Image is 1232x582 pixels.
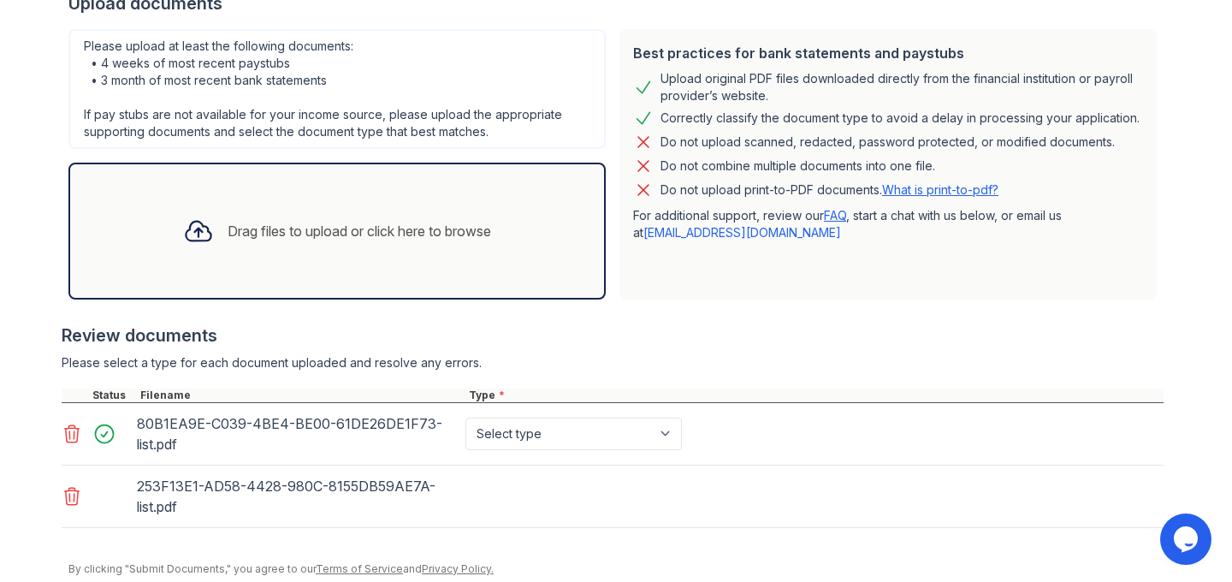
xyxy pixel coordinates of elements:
div: Correctly classify the document type to avoid a delay in processing your application. [660,108,1140,128]
div: Review documents [62,324,1164,347]
div: 253F13E1-AD58-4428-980C-8155DB59AE7A-list.pdf [137,472,459,520]
div: Status [89,389,137,402]
a: FAQ [824,208,846,223]
div: Upload original PDF files downloaded directly from the financial institution or payroll provider’... [660,70,1143,104]
a: Privacy Policy. [422,562,494,575]
div: Do not combine multiple documents into one file. [660,156,935,176]
div: Best practices for bank statements and paystubs [633,43,1143,63]
div: Drag files to upload or click here to browse [228,221,491,241]
p: Do not upload print-to-PDF documents. [660,181,998,199]
div: By clicking "Submit Documents," you agree to our and [68,562,1164,576]
iframe: chat widget [1160,514,1215,565]
div: Do not upload scanned, redacted, password protected, or modified documents. [660,132,1115,152]
div: Filename [137,389,465,402]
div: Please select a type for each document uploaded and resolve any errors. [62,354,1164,371]
div: 80B1EA9E-C039-4BE4-BE00-61DE26DE1F73-list.pdf [137,410,459,458]
a: What is print-to-pdf? [882,182,998,197]
div: Type [465,389,1164,402]
div: Please upload at least the following documents: • 4 weeks of most recent paystubs • 3 month of mo... [68,29,606,149]
p: For additional support, review our , start a chat with us below, or email us at [633,207,1143,241]
a: Terms of Service [316,562,403,575]
a: [EMAIL_ADDRESS][DOMAIN_NAME] [643,225,841,240]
